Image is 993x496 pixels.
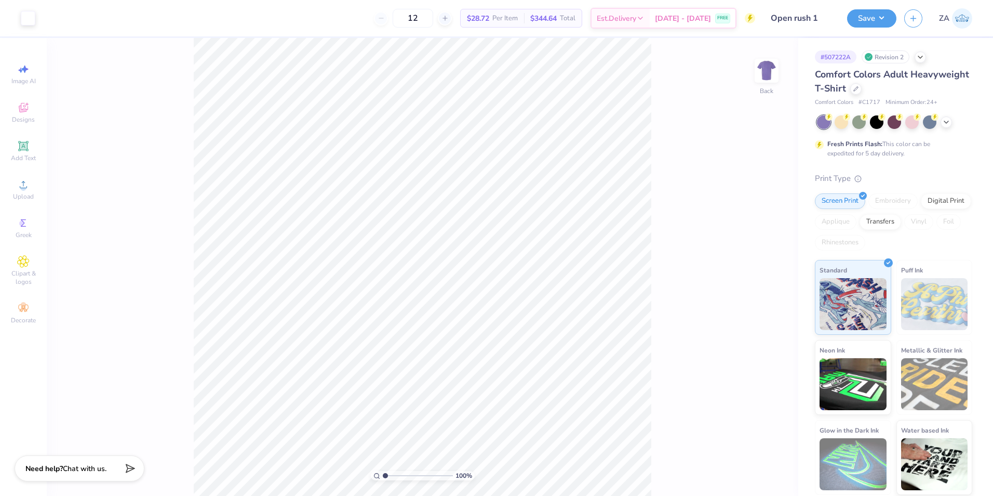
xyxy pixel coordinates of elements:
[760,86,773,96] div: Back
[858,98,880,107] span: # C1717
[936,214,961,230] div: Foil
[492,13,518,24] span: Per Item
[860,214,901,230] div: Transfers
[820,345,845,356] span: Neon Ink
[901,278,968,330] img: Puff Ink
[756,60,777,81] img: Back
[820,278,887,330] img: Standard
[820,425,879,436] span: Glow in the Dark Ink
[63,464,106,474] span: Chat with us.
[921,193,971,209] div: Digital Print
[901,345,962,356] span: Metallic & Glitter Ink
[952,8,972,29] img: Zuriel Alaba
[820,438,887,490] img: Glow in the Dark Ink
[862,50,909,63] div: Revision 2
[560,13,575,24] span: Total
[815,214,856,230] div: Applique
[815,68,969,95] span: Comfort Colors Adult Heavyweight T-Shirt
[820,358,887,410] img: Neon Ink
[815,50,856,63] div: # 507222A
[11,316,36,324] span: Decorate
[597,13,636,24] span: Est. Delivery
[11,154,36,162] span: Add Text
[763,8,839,29] input: Untitled Design
[939,8,972,29] a: ZA
[13,192,34,201] span: Upload
[901,438,968,490] img: Water based Ink
[820,265,847,276] span: Standard
[901,265,923,276] span: Puff Ink
[530,13,557,24] span: $344.64
[827,140,882,148] strong: Fresh Prints Flash:
[868,193,918,209] div: Embroidery
[901,425,949,436] span: Water based Ink
[655,13,711,24] span: [DATE] - [DATE]
[904,214,933,230] div: Vinyl
[25,464,63,474] strong: Need help?
[901,358,968,410] img: Metallic & Glitter Ink
[455,471,472,480] span: 100 %
[717,15,728,22] span: FREE
[815,235,865,251] div: Rhinestones
[815,98,853,107] span: Comfort Colors
[847,9,896,28] button: Save
[11,77,36,85] span: Image AI
[12,115,35,124] span: Designs
[815,193,865,209] div: Screen Print
[885,98,937,107] span: Minimum Order: 24 +
[939,12,949,24] span: ZA
[393,9,433,28] input: – –
[467,13,489,24] span: $28.72
[5,269,42,286] span: Clipart & logos
[815,173,972,185] div: Print Type
[16,231,32,239] span: Greek
[827,139,955,158] div: This color can be expedited for 5 day delivery.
